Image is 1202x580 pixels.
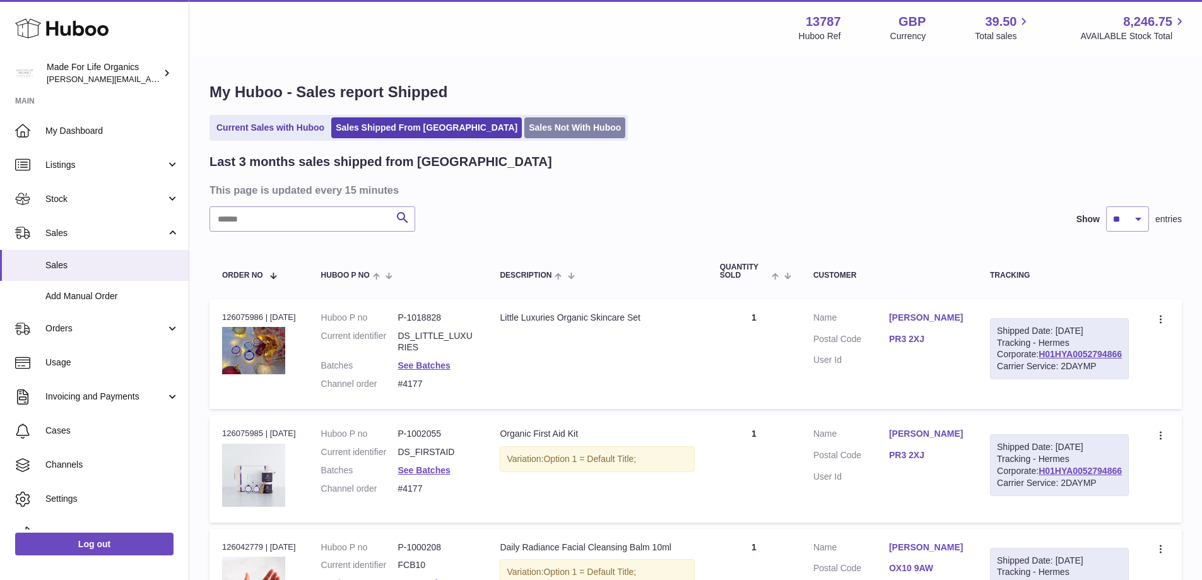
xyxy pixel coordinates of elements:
[398,330,474,354] dd: DS_LITTLE_LUXURIES
[1080,13,1187,42] a: 8,246.75 AVAILABLE Stock Total
[813,562,889,577] dt: Postal Code
[806,13,841,30] strong: 13787
[975,13,1031,42] a: 39.50 Total sales
[222,444,285,507] img: organic-first-aid-kit-DS_FIRSTAID-1.jpg
[799,30,841,42] div: Huboo Ref
[985,13,1016,30] span: 39.50
[398,378,474,390] dd: #4177
[209,153,552,170] h2: Last 3 months sales shipped from [GEOGRAPHIC_DATA]
[47,74,321,84] span: [PERSON_NAME][EMAIL_ADDRESS][PERSON_NAME][DOMAIN_NAME]
[45,357,179,369] span: Usage
[1155,213,1182,225] span: entries
[997,441,1122,453] div: Shipped Date: [DATE]
[45,323,166,334] span: Orders
[813,471,889,483] dt: User Id
[222,271,263,280] span: Order No
[398,559,474,571] dd: FCB10
[222,428,296,439] div: 126075985 | [DATE]
[813,354,889,366] dt: User Id
[321,312,398,324] dt: Huboo P no
[889,428,965,440] a: [PERSON_NAME]
[990,271,1129,280] div: Tracking
[47,61,160,85] div: Made For Life Organics
[707,415,801,522] td: 1
[720,263,769,280] span: Quantity Sold
[321,542,398,553] dt: Huboo P no
[321,330,398,354] dt: Current identifier
[321,483,398,495] dt: Channel order
[500,271,551,280] span: Description
[222,542,296,553] div: 126042779 | [DATE]
[209,82,1182,102] h1: My Huboo - Sales report Shipped
[975,30,1031,42] span: Total sales
[45,259,179,271] span: Sales
[45,193,166,205] span: Stock
[398,483,474,495] dd: #4177
[321,446,398,458] dt: Current identifier
[398,428,474,440] dd: P-1002055
[899,13,926,30] strong: GBP
[889,333,965,345] a: PR3 2XJ
[321,378,398,390] dt: Channel order
[45,159,166,171] span: Listings
[1123,13,1172,30] span: 8,246.75
[15,64,34,83] img: geoff.winwood@madeforlifeorganics.com
[45,227,166,239] span: Sales
[813,333,889,348] dt: Postal Code
[990,434,1129,496] div: Tracking - Hermes Corporate:
[209,183,1179,197] h3: This page is updated every 15 minutes
[813,271,965,280] div: Customer
[524,117,625,138] a: Sales Not With Huboo
[997,477,1122,489] div: Carrier Service: 2DAYMP
[222,327,285,374] img: 1731057954.jpg
[813,428,889,443] dt: Name
[500,312,694,324] div: Little Luxuries Organic Skincare Set
[1080,30,1187,42] span: AVAILABLE Stock Total
[997,360,1122,372] div: Carrier Service: 2DAYMP
[500,542,694,553] div: Daily Radiance Facial Cleansing Balm 10ml
[997,325,1122,337] div: Shipped Date: [DATE]
[707,299,801,409] td: 1
[1039,466,1122,476] a: H01HYA0052794866
[331,117,522,138] a: Sales Shipped From [GEOGRAPHIC_DATA]
[1039,349,1122,359] a: H01HYA0052794866
[398,465,450,475] a: See Batches
[45,125,179,137] span: My Dashboard
[45,290,179,302] span: Add Manual Order
[1076,213,1100,225] label: Show
[45,493,179,505] span: Settings
[889,312,965,324] a: [PERSON_NAME]
[813,449,889,465] dt: Postal Code
[889,542,965,553] a: [PERSON_NAME]
[321,271,370,280] span: Huboo P no
[813,542,889,557] dt: Name
[321,428,398,440] dt: Huboo P no
[543,567,636,577] span: Option 1 = Default Title;
[45,459,179,471] span: Channels
[45,425,179,437] span: Cases
[500,428,694,440] div: Organic First Aid Kit
[222,312,296,323] div: 126075986 | [DATE]
[398,360,450,370] a: See Batches
[890,30,926,42] div: Currency
[212,117,329,138] a: Current Sales with Huboo
[500,446,694,472] div: Variation:
[321,360,398,372] dt: Batches
[15,533,174,555] a: Log out
[398,446,474,458] dd: DS_FIRSTAID
[543,454,636,464] span: Option 1 = Default Title;
[997,555,1122,567] div: Shipped Date: [DATE]
[398,542,474,553] dd: P-1000208
[813,312,889,327] dt: Name
[990,318,1129,380] div: Tracking - Hermes Corporate:
[321,465,398,476] dt: Batches
[889,449,965,461] a: PR3 2XJ
[321,559,398,571] dt: Current identifier
[45,391,166,403] span: Invoicing and Payments
[398,312,474,324] dd: P-1018828
[889,562,965,574] a: OX10 9AW
[45,527,179,539] span: Returns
